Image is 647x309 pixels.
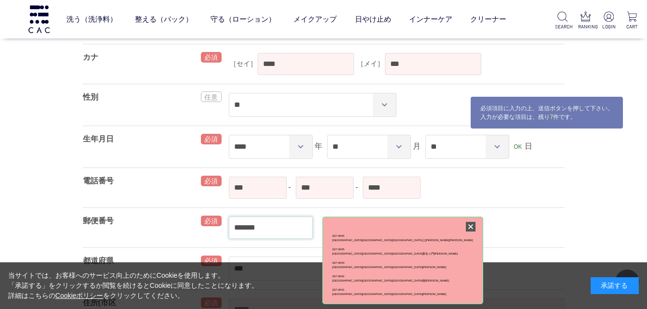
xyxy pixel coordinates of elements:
span: [GEOGRAPHIC_DATA][GEOGRAPHIC_DATA] [362,293,423,296]
a: SEARCH [555,12,570,30]
span: [GEOGRAPHIC_DATA] [332,266,362,269]
label: ［セイ］ [229,59,258,69]
a: 洗う（洗浄料） [66,6,117,32]
p: CART [624,23,639,30]
span: [GEOGRAPHIC_DATA][GEOGRAPHIC_DATA] [362,239,423,242]
span: 南[PERSON_NAME] [423,279,449,282]
span: - - [229,183,423,191]
p: LOGIN [601,23,616,30]
span: [PERSON_NAME] [423,293,446,296]
span: [GEOGRAPHIC_DATA][GEOGRAPHIC_DATA] [362,279,423,282]
span: [GEOGRAPHIC_DATA][GEOGRAPHIC_DATA] [362,252,423,255]
span: [GEOGRAPHIC_DATA] [332,252,362,255]
img: logo [27,5,51,33]
label: 性別 [83,93,98,101]
span: 新右ェ門[PERSON_NAME] [423,252,458,255]
img: close_right_jp.png [466,222,475,232]
div: 337-0043 [332,261,473,265]
a: インナーケア [409,6,452,32]
a: 日やけ止め [355,6,391,32]
a: 整える（パック） [135,6,193,32]
a: クリーナー [470,6,506,32]
div: 337-0042 [332,274,473,279]
div: 当サイトでは、お客様へのサービス向上のためにCookieを使用します。 「承諾する」をクリックするか閲覧を続けるとCookieに同意したことになります。 詳細はこちらの をクリックしてください。 [8,270,259,301]
div: 337-0045 [332,247,473,252]
label: 電話番号 [83,177,114,185]
a: RANKING [578,12,593,30]
p: SEARCH [555,23,570,30]
label: 生年月日 [83,135,114,143]
a: CART [624,12,639,30]
div: 必須項目に入力の上、送信ボタンを押して下さい。 入力が必要な項目は、残り 件です。 [470,96,623,129]
a: メイクアップ [293,6,337,32]
label: 都道府県 [83,257,114,265]
span: [GEOGRAPHIC_DATA] [332,293,362,296]
span: 7 [550,114,553,120]
a: 守る（ローション） [211,6,276,32]
a: Cookieポリシー [55,292,104,299]
a: LOGIN [601,12,616,30]
label: 郵便番号 [83,217,114,225]
div: 337-0044 [332,234,473,238]
span: [GEOGRAPHIC_DATA][GEOGRAPHIC_DATA] [362,266,423,269]
p: RANKING [578,23,593,30]
label: カナ [83,53,98,61]
span: 上[PERSON_NAME][PERSON_NAME] [423,239,473,242]
span: [PERSON_NAME] [423,266,446,269]
div: 337-0041 [332,288,473,292]
span: [GEOGRAPHIC_DATA] [332,239,362,242]
label: ［メイ］ [356,59,385,69]
div: OK [511,141,524,153]
span: [GEOGRAPHIC_DATA] [332,279,362,282]
span: 年 月 日 [229,142,532,150]
div: 承諾する [591,277,639,294]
